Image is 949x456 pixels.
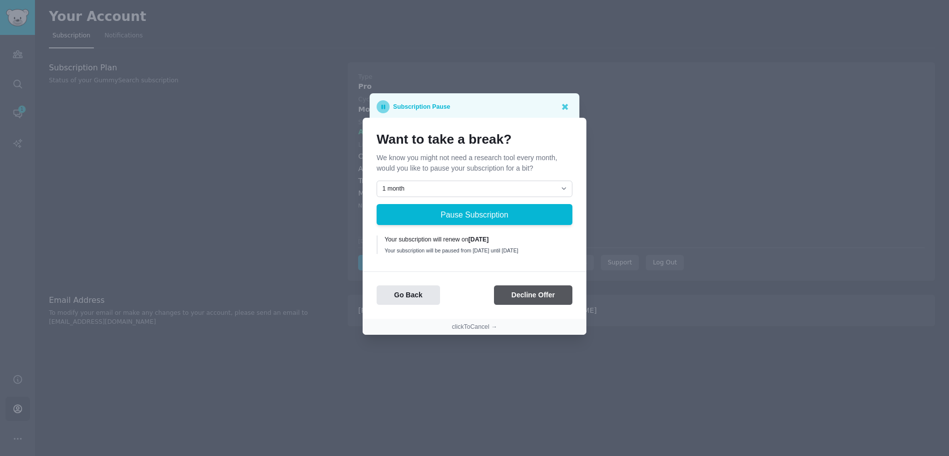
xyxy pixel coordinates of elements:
[494,285,572,305] button: Decline Offer
[377,153,572,174] p: We know you might not need a research tool every month, would you like to pause your subscription...
[393,100,450,113] p: Subscription Pause
[385,247,565,254] div: Your subscription will be paused from [DATE] until [DATE]
[377,132,572,148] h1: Want to take a break?
[452,323,497,332] button: clickToCancel →
[377,285,440,305] button: Go Back
[377,204,572,225] button: Pause Subscription
[469,236,489,243] b: [DATE]
[385,235,565,244] div: Your subscription will renew on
